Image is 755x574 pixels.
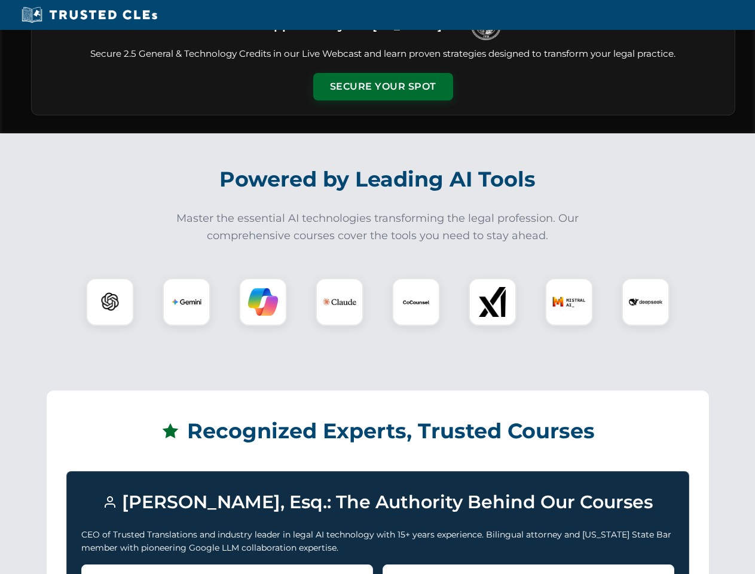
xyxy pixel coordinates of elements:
[629,285,662,319] img: DeepSeek Logo
[18,6,161,24] img: Trusted CLEs
[66,410,689,452] h2: Recognized Experts, Trusted Courses
[248,287,278,317] img: Copilot Logo
[86,278,134,326] div: ChatGPT
[323,285,356,319] img: Claude Logo
[313,73,453,100] button: Secure Your Spot
[93,285,127,319] img: ChatGPT Logo
[469,278,516,326] div: xAI
[622,278,670,326] div: DeepSeek
[316,278,363,326] div: Claude
[81,528,674,555] p: CEO of Trusted Translations and industry leader in legal AI technology with 15+ years experience....
[47,158,709,200] h2: Powered by Leading AI Tools
[163,278,210,326] div: Gemini
[478,287,508,317] img: xAI Logo
[46,47,720,61] p: Secure 2.5 General & Technology Credits in our Live Webcast and learn proven strategies designed ...
[545,278,593,326] div: Mistral AI
[81,486,674,518] h3: [PERSON_NAME], Esq.: The Authority Behind Our Courses
[392,278,440,326] div: CoCounsel
[172,287,201,317] img: Gemini Logo
[401,287,431,317] img: CoCounsel Logo
[239,278,287,326] div: Copilot
[169,210,587,245] p: Master the essential AI technologies transforming the legal profession. Our comprehensive courses...
[552,285,586,319] img: Mistral AI Logo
